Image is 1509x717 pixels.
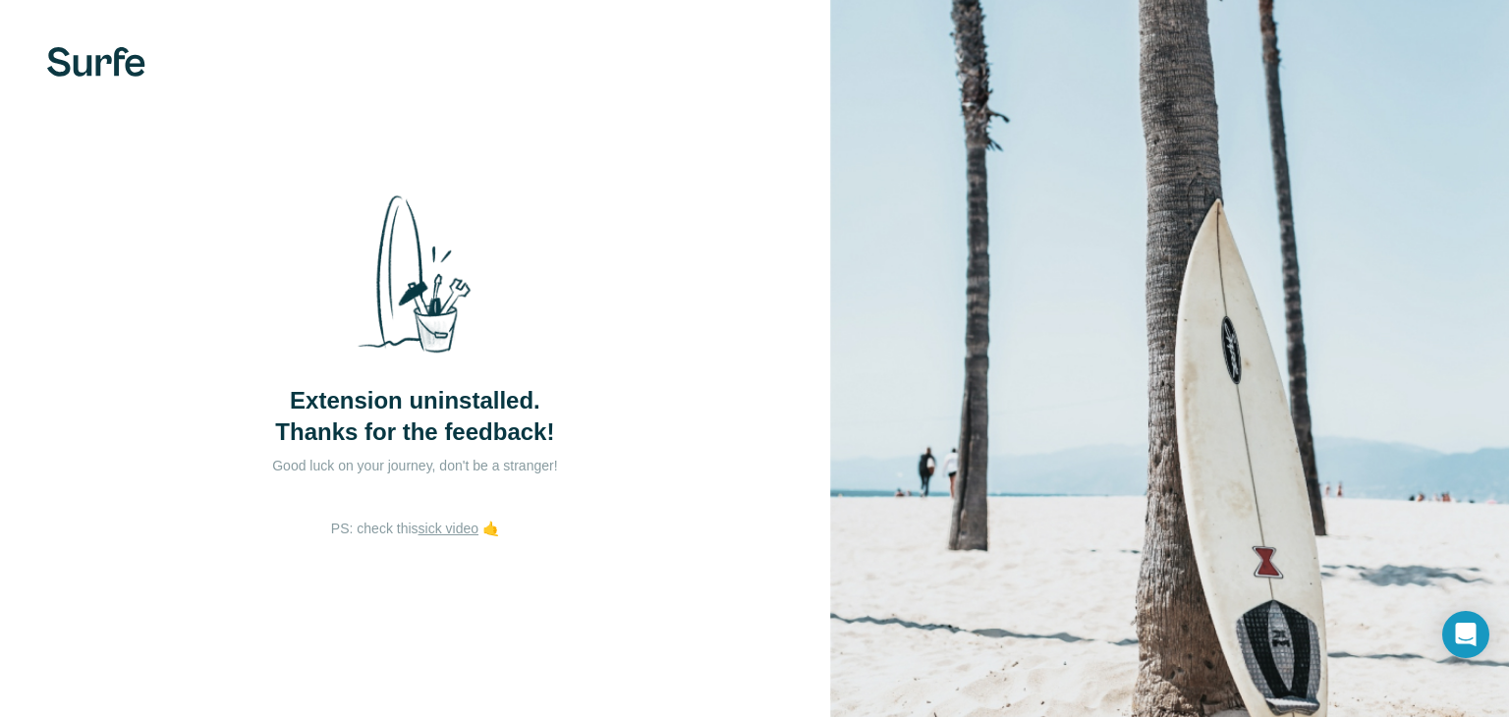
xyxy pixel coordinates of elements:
span: Extension uninstalled. Thanks for the feedback! [275,385,554,448]
p: Good luck on your journey, don't be a stranger! [218,456,611,475]
a: sick video [419,521,478,536]
p: PS: check this 🤙 [331,519,499,538]
div: Open Intercom Messenger [1442,611,1489,658]
img: Surfe Stock Photo - Selling good vibes [341,179,488,369]
img: Surfe's logo [47,47,145,77]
